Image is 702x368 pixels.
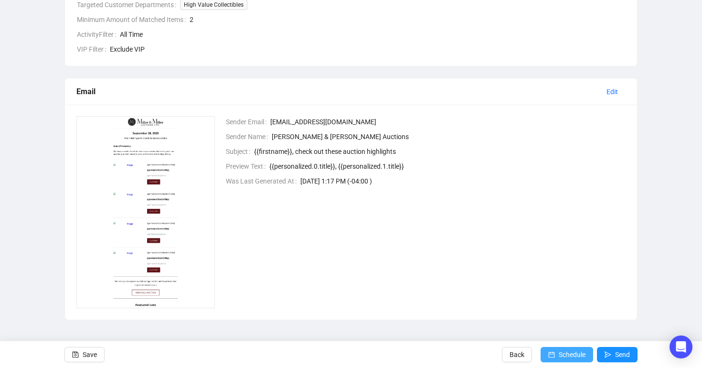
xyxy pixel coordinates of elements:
[120,29,626,40] span: All Time
[670,336,692,358] div: Open Intercom Messenger
[559,341,585,368] span: Schedule
[226,161,269,172] span: Preview Text
[502,347,532,362] button: Back
[300,176,626,186] span: [DATE] 1:17 PM (-04:00 )
[548,351,555,358] span: calendar
[64,347,105,362] button: Save
[272,131,626,142] span: [PERSON_NAME] & [PERSON_NAME] Auctions
[599,84,626,99] button: Edit
[77,14,190,25] span: Minimum Amount of Matched Items
[83,341,97,368] span: Save
[76,86,599,97] div: Email
[190,14,626,25] span: 2
[226,146,254,157] span: Subject
[226,176,300,186] span: Was Last Generated At
[226,131,272,142] span: Sender Name
[76,116,215,308] img: 1758043306019-kHHJ449JJPfR6K5u.png
[72,351,79,358] span: save
[541,347,593,362] button: Schedule
[606,87,618,97] span: Edit
[269,161,626,172] span: {{personalized.0.title}}, {{personalized.1.title}}
[110,44,626,54] span: Exclude VIP
[254,146,626,157] span: {{firstname}}, check out these auction highlights
[615,341,630,368] span: Send
[270,117,626,127] span: [EMAIL_ADDRESS][DOMAIN_NAME]
[77,29,120,40] span: ActivityFilter
[226,117,270,127] span: Sender Email
[510,341,524,368] span: Back
[605,351,611,358] span: send
[597,347,638,362] button: Send
[77,44,110,54] span: VIP Filter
